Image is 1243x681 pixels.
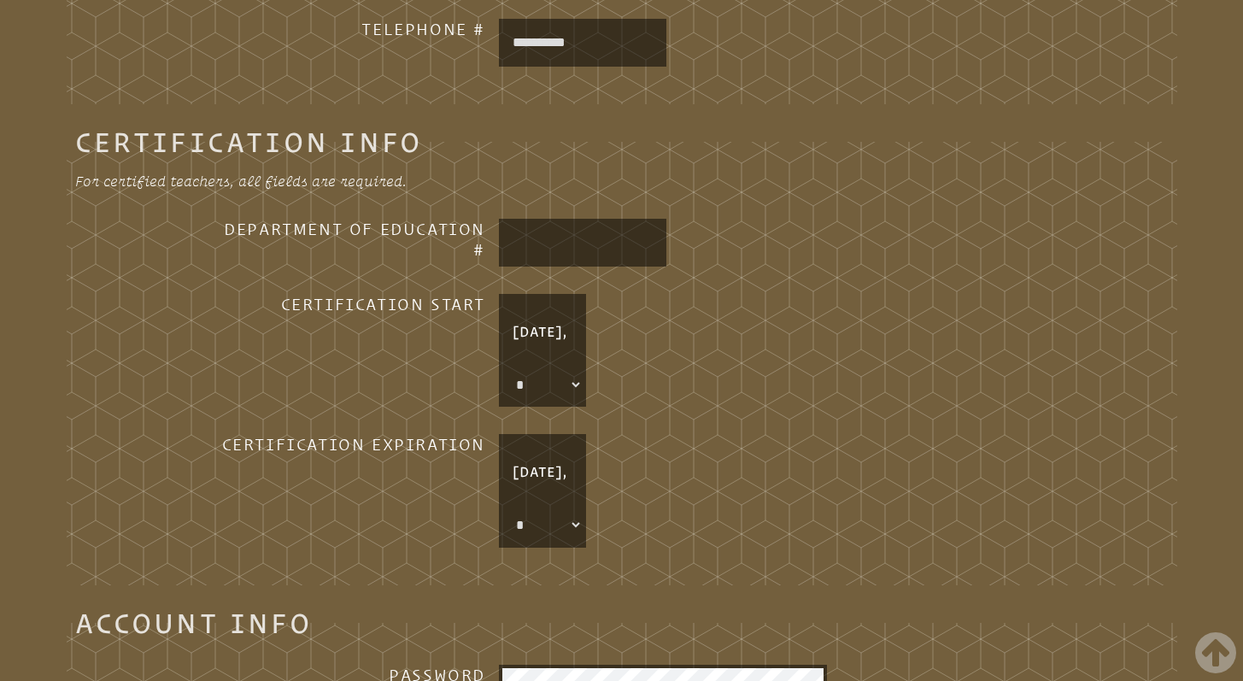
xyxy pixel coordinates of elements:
[212,294,485,314] h3: Certification Start
[212,19,485,39] h3: Telephone #
[75,613,312,633] legend: Account Info
[502,311,583,352] p: [DATE],
[75,132,423,152] legend: Certification Info
[212,434,485,455] h3: Certification Expiration
[212,219,485,260] h3: Department of Education #
[502,451,583,492] p: [DATE],
[75,171,622,191] p: For certified teachers, all fields are required.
